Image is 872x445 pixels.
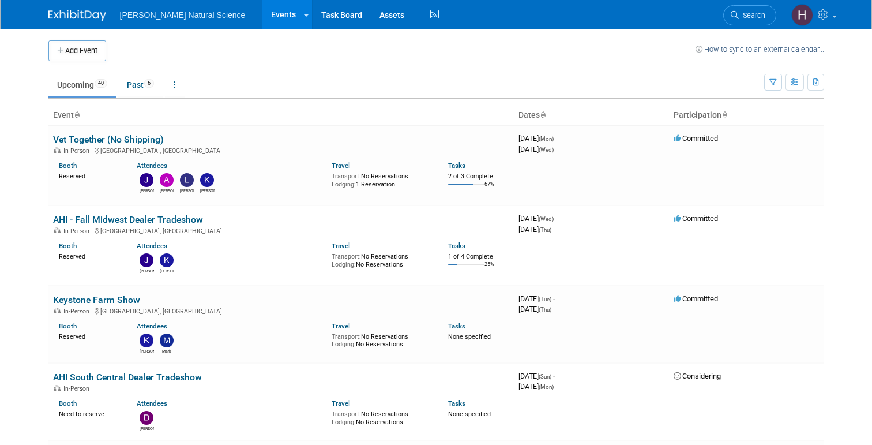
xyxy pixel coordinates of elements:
div: Need to reserve [59,408,119,418]
span: (Wed) [539,147,554,153]
span: Transport: [332,253,361,260]
span: Transport: [332,410,361,418]
a: Attendees [137,322,167,330]
span: [DATE] [518,214,557,223]
div: No Reservations No Reservations [332,250,431,268]
div: 1 of 4 Complete [448,253,509,261]
a: Tasks [448,242,465,250]
th: Dates [514,106,669,125]
a: Sort by Event Name [74,110,80,119]
a: Vet Together (No Shipping) [53,134,164,145]
span: [DATE] [518,145,554,154]
div: Mark Shuss [160,347,174,354]
span: - [555,134,557,143]
a: Tasks [448,162,465,170]
span: - [553,294,555,303]
img: Kirk Phillips [200,173,214,187]
div: No Reservations No Reservations [332,408,431,426]
div: No Reservations 1 Reservation [332,170,431,188]
a: Attendees [137,242,167,250]
a: Travel [332,399,350,407]
span: [DATE] [518,294,555,303]
span: Transport: [332,333,361,341]
div: [GEOGRAPHIC_DATA], [GEOGRAPHIC_DATA] [53,226,509,235]
img: In-Person Event [54,385,61,391]
span: None specified [448,333,491,341]
span: None specified [448,410,491,418]
div: Reserved [59,170,119,181]
a: Travel [332,242,350,250]
span: (Thu) [539,306,551,313]
span: (Mon) [539,136,554,142]
span: Committed [674,294,718,303]
a: Travel [332,162,350,170]
td: 67% [484,181,494,197]
img: In-Person Event [54,308,61,313]
div: [GEOGRAPHIC_DATA], [GEOGRAPHIC_DATA] [53,145,509,155]
a: Booth [59,242,77,250]
div: Reserved [59,331,119,341]
span: (Tue) [539,296,551,302]
span: In-Person [63,147,93,155]
span: Committed [674,134,718,143]
a: Sort by Participation Type [721,110,727,119]
span: [DATE] [518,134,557,143]
div: Justin Puffer [140,187,154,194]
div: Alex Van Beek [160,187,174,194]
span: In-Person [63,227,93,235]
div: No Reservations No Reservations [332,331,431,349]
img: Alex Van Beek [160,173,174,187]
a: AHI South Central Dealer Tradeshow [53,372,202,383]
span: Lodging: [332,261,356,268]
a: Booth [59,162,77,170]
div: [GEOGRAPHIC_DATA], [GEOGRAPHIC_DATA] [53,306,509,315]
span: [DATE] [518,372,555,380]
a: Search [723,5,776,25]
div: Jennifer Bullock [140,267,154,274]
div: Keith Feltman [160,267,174,274]
a: Booth [59,322,77,330]
a: Travel [332,322,350,330]
a: Keystone Farm Show [53,294,140,305]
span: [DATE] [518,382,554,391]
span: Lodging: [332,418,356,426]
button: Add Event [48,40,106,61]
a: How to sync to an external calendar... [696,45,824,54]
span: - [553,372,555,380]
span: [PERSON_NAME] Natural Science [120,10,246,20]
span: [DATE] [518,305,551,313]
a: Upcoming40 [48,74,116,96]
span: 40 [95,79,107,88]
span: Transport: [332,173,361,180]
img: In-Person Event [54,227,61,233]
img: In-Person Event [54,147,61,153]
div: Luis Lopez [180,187,194,194]
span: [DATE] [518,225,551,234]
img: ExhibitDay [48,10,106,21]
span: Search [739,11,765,20]
div: Kirk Phillips [200,187,215,194]
img: Mark Shuss [160,334,174,347]
span: (Wed) [539,216,554,222]
img: Keith Feltman [140,334,153,347]
div: Reserved [59,250,119,261]
span: Lodging: [332,181,356,188]
a: Tasks [448,322,465,330]
div: Keith Feltman [140,347,154,354]
img: Justin Puffer [140,173,153,187]
th: Participation [669,106,824,125]
th: Event [48,106,514,125]
div: 2 of 3 Complete [448,173,509,181]
div: Dillon Brookshire [140,425,154,432]
span: Committed [674,214,718,223]
span: 6 [144,79,154,88]
a: Attendees [137,399,167,407]
span: (Sun) [539,373,551,380]
span: In-Person [63,385,93,392]
a: Sort by Start Date [540,110,546,119]
span: (Thu) [539,227,551,233]
a: Tasks [448,399,465,407]
span: Considering [674,372,721,380]
span: In-Person [63,308,93,315]
img: Keith Feltman [160,253,174,267]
